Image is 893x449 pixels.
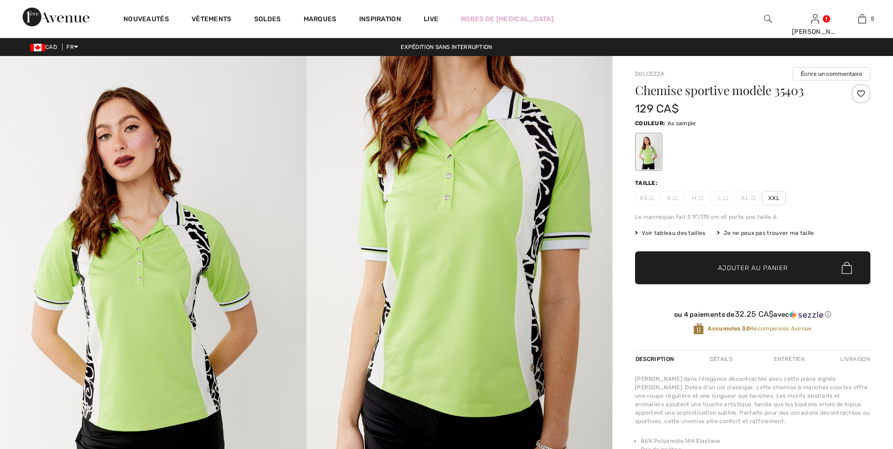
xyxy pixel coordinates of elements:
[635,84,831,96] h1: Chemise sportive modèle 35403
[737,191,760,205] span: XL
[359,15,401,25] span: Inspiration
[635,71,664,77] a: Dolcezza
[842,262,852,274] img: Bag.svg
[649,196,654,200] img: ring-m.svg
[641,437,870,445] li: 86% Polyamide,14% Elastane
[424,14,438,24] a: Live
[871,15,874,23] span: 5
[123,15,169,25] a: Nouveautés
[838,351,870,368] div: Livraison
[735,309,774,319] span: 32.25 CA$
[636,134,661,169] div: As sample
[635,251,870,284] button: Ajouter au panier
[699,196,703,200] img: ring-m.svg
[635,179,660,187] div: Taille:
[635,351,676,368] div: Description
[23,8,89,26] img: 1ère Avenue
[635,375,870,425] div: [PERSON_NAME] dans l'élégance décontractée avec cette pièce signée [PERSON_NAME]. Dotée d'un col ...
[789,311,823,319] img: Sezzle
[708,324,812,333] span: Récompenses Avenue
[792,27,838,37] div: [PERSON_NAME]
[811,13,819,24] img: Mes infos
[764,13,772,24] img: recherche
[192,15,232,25] a: Vêtements
[708,325,750,332] strong: Accumulez 30
[635,120,665,127] span: Couleur:
[635,213,870,221] div: Le mannequin fait 5'9"/175 cm et porte une taille 6.
[635,310,870,319] div: ou 4 paiements de avec
[668,120,696,127] span: As sample
[766,351,813,368] div: Entretien
[686,191,709,205] span: M
[304,15,337,25] a: Marques
[702,351,740,368] div: Détails
[724,196,728,200] img: ring-m.svg
[30,44,61,50] span: CAD
[635,102,679,115] span: 129 CA$
[635,191,659,205] span: XS
[254,15,281,25] a: Soldes
[751,196,756,200] img: ring-m.svg
[660,191,684,205] span: S
[793,67,870,80] button: Écrire un commentaire
[66,44,78,50] span: FR
[461,14,554,24] a: Robes de [MEDICAL_DATA]
[635,229,706,237] span: Voir tableau des tailles
[673,196,677,200] img: ring-m.svg
[718,263,788,273] span: Ajouter au panier
[762,191,786,205] span: XXL
[839,13,885,24] a: 5
[717,229,814,237] div: Je ne peux pas trouver ma taille
[635,310,870,322] div: ou 4 paiements de32.25 CA$avecSezzle Cliquez pour en savoir plus sur Sezzle
[693,322,704,335] img: Récompenses Avenue
[711,191,735,205] span: L
[811,14,819,23] a: Se connecter
[30,44,45,51] img: Canadian Dollar
[858,13,866,24] img: Mon panier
